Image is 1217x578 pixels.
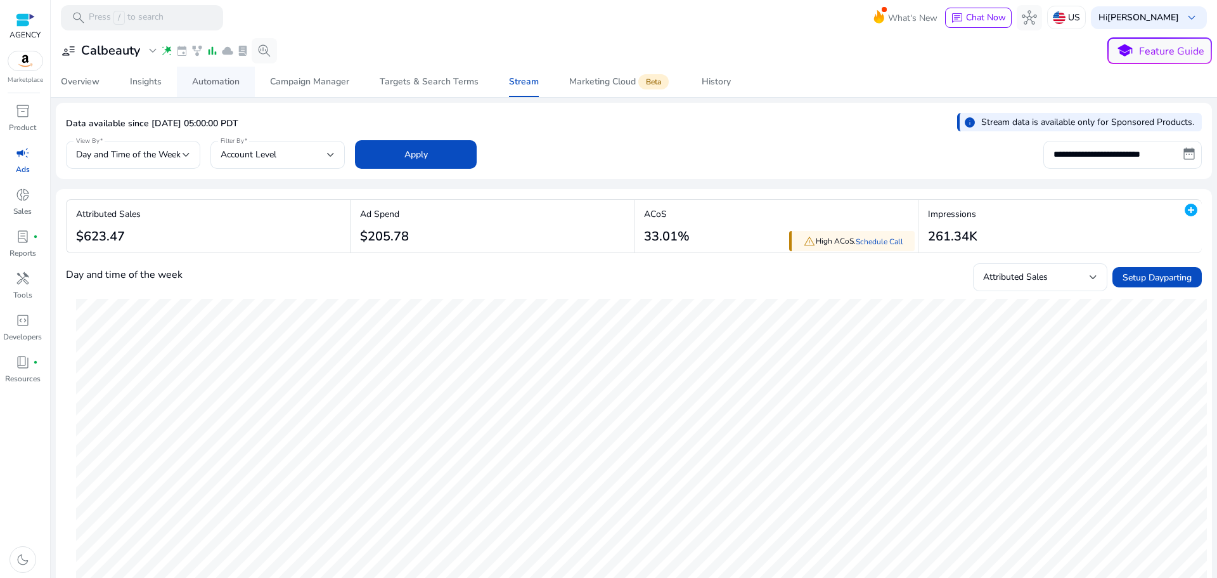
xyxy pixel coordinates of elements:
[221,148,276,161] span: Account Level
[569,77,671,87] div: Marketing Cloud
[176,44,188,57] span: event
[15,552,30,567] span: dark_mode
[81,43,140,58] h3: Calbeauty
[360,229,409,244] h3: $205.78
[66,269,183,281] h4: Day and time of the week
[1183,202,1199,218] mat-icon: add_circle
[1068,6,1080,29] p: US
[113,11,125,25] span: /
[1053,11,1066,24] img: us.svg
[928,229,977,244] h3: 261.34K
[16,164,30,175] p: Ads
[856,237,903,247] a: Schedule Call
[380,77,479,86] div: Targets & Search Terms
[8,76,43,85] p: Marketplace
[13,289,32,301] p: Tools
[89,11,164,25] p: Press to search
[130,77,162,86] div: Insights
[221,136,244,145] mat-label: Filter By
[15,355,30,370] span: book_4
[966,11,1006,23] span: Chat Now
[10,247,36,259] p: Reports
[509,77,539,86] div: Stream
[360,207,409,221] p: Ad Spend
[404,148,428,161] span: Apply
[981,115,1194,129] p: Stream data is available only for Sponsored Products.
[702,77,731,86] div: History
[145,43,160,58] span: expand_more
[76,148,181,161] span: Day and Time of the Week
[1116,42,1134,60] span: school
[1184,10,1199,25] span: keyboard_arrow_down
[10,29,41,41] p: AGENCY
[1022,10,1037,25] span: hub
[1123,271,1192,284] span: Setup Dayparting
[191,44,203,57] span: family_history
[15,145,30,161] span: campaign
[1098,13,1179,22] p: Hi
[160,44,173,57] span: wand_stars
[3,331,42,343] p: Developers
[206,44,219,57] span: bar_chart
[963,116,976,129] span: info
[76,136,100,145] mat-label: View By
[192,77,240,86] div: Automation
[13,206,32,217] p: Sales
[61,43,76,58] span: user_attributes
[252,38,277,63] button: search_insights
[355,140,477,169] button: Apply
[644,207,690,221] p: ACoS
[1112,267,1202,287] button: Setup Dayparting
[644,229,690,244] h3: 33.01%
[888,7,937,29] span: What's New
[66,117,238,130] p: Data available since [DATE] 05:00:00 PDT
[1017,5,1042,30] button: hub
[236,44,249,57] span: lab_profile
[1107,37,1212,64] button: schoolFeature Guide
[33,234,38,239] span: fiber_manual_record
[789,231,915,252] div: High ACoS.
[1139,44,1204,59] p: Feature Guide
[803,235,816,247] span: warning
[257,43,272,58] span: search_insights
[76,207,141,221] p: Attributed Sales
[9,122,36,133] p: Product
[15,313,30,328] span: code_blocks
[1107,11,1179,23] b: [PERSON_NAME]
[928,207,977,221] p: Impressions
[15,103,30,119] span: inventory_2
[945,8,1012,28] button: chatChat Now
[71,10,86,25] span: search
[983,271,1048,283] span: Attributed Sales
[15,187,30,202] span: donut_small
[5,373,41,384] p: Resources
[951,12,963,25] span: chat
[33,360,38,365] span: fiber_manual_record
[8,51,42,70] img: amazon.svg
[221,44,234,57] span: cloud
[270,77,349,86] div: Campaign Manager
[638,74,669,89] span: Beta
[15,271,30,286] span: handyman
[76,229,141,244] h3: $623.47
[15,229,30,244] span: lab_profile
[61,77,100,86] div: Overview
